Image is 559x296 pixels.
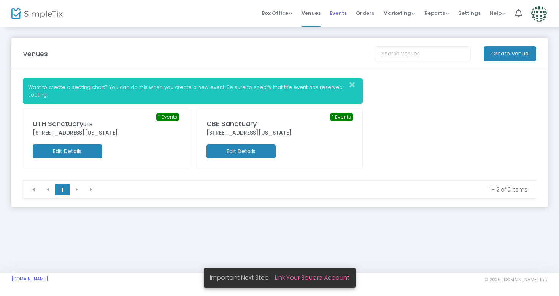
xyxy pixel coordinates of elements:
m-button: Edit Details [206,144,276,158]
m-panel-title: Venues [23,49,48,59]
div: Data table [23,180,536,180]
button: Close [347,79,362,91]
div: CBE Sanctuary [206,119,353,129]
span: Events [330,3,347,23]
span: UTH [83,121,92,128]
span: Orders [356,3,374,23]
m-button: Edit Details [33,144,102,158]
span: Settings [458,3,481,23]
div: [STREET_ADDRESS][US_STATE] [206,129,353,137]
a: Link Your Square Account [275,273,349,282]
span: Reports [424,9,449,17]
div: Want to create a seating chart? You can do this when you create a new event. Be sure to specify t... [23,78,363,104]
div: [STREET_ADDRESS][US_STATE] [33,129,179,137]
span: Important Next Step [210,273,275,282]
span: Box Office [262,9,292,17]
div: UTH Sanctuary [33,119,179,129]
input: Search Venues [376,46,471,61]
span: Venues [302,3,321,23]
span: Marketing [383,9,415,17]
span: Help [490,9,506,17]
span: 1 Events [156,113,179,121]
span: Page 1 [55,184,70,195]
a: [DOMAIN_NAME] [11,276,48,282]
span: 1 Events [330,113,353,121]
m-button: Create Venue [484,46,536,61]
span: © 2025 [DOMAIN_NAME] Inc. [484,277,548,283]
kendo-pager-info: 1 - 2 of 2 items [104,186,527,193]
